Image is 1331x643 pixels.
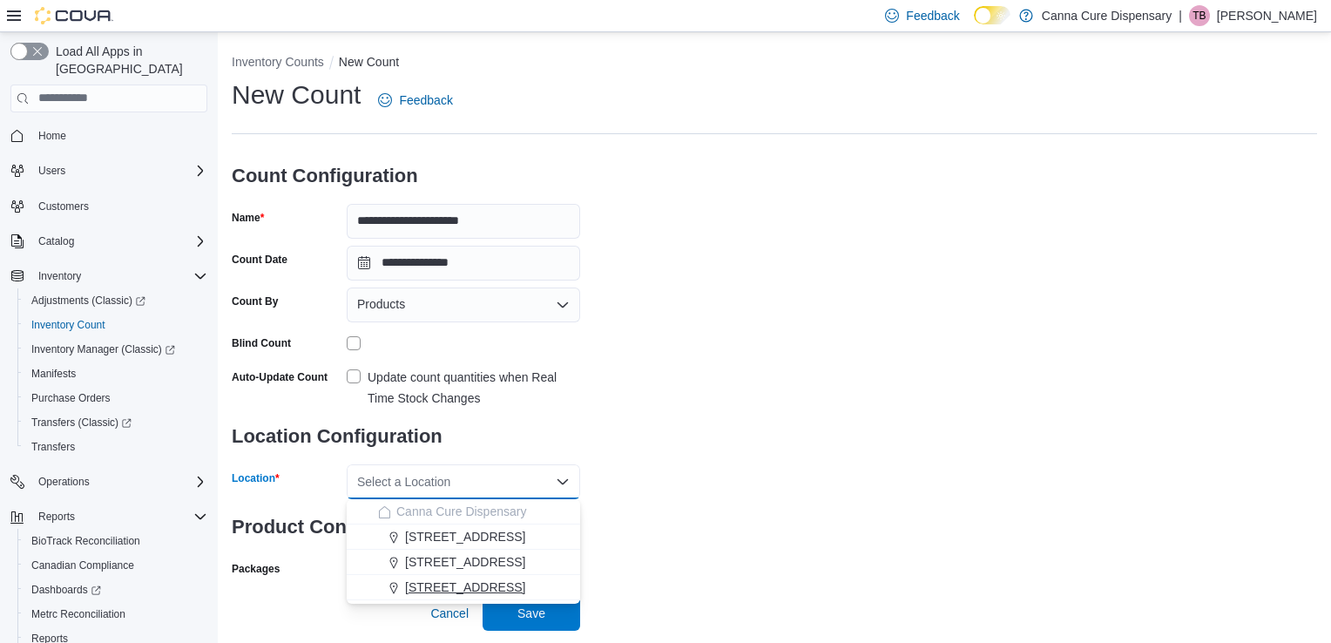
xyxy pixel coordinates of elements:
[17,362,214,386] button: Manifests
[38,269,81,283] span: Inventory
[232,409,580,464] h3: Location Configuration
[17,313,214,337] button: Inventory Count
[31,294,145,308] span: Adjustments (Classic)
[24,290,207,311] span: Adjustments (Classic)
[17,337,214,362] a: Inventory Manager (Classic)
[24,363,207,384] span: Manifests
[38,164,65,178] span: Users
[232,370,328,384] label: Auto-Update Count
[3,470,214,494] button: Operations
[49,43,207,78] span: Load All Apps in [GEOGRAPHIC_DATA]
[24,315,112,335] a: Inventory Count
[232,562,280,576] label: Packages
[347,499,580,525] button: Canna Cure Dispensary
[31,506,207,527] span: Reports
[31,367,76,381] span: Manifests
[232,471,280,485] label: Location
[24,388,118,409] a: Purchase Orders
[232,336,291,350] div: Blind Count
[1179,5,1182,26] p: |
[31,160,207,181] span: Users
[556,298,570,312] button: Open list of options
[232,55,324,69] button: Inventory Counts
[1189,5,1210,26] div: Terrell Brown
[371,83,459,118] a: Feedback
[24,437,82,457] a: Transfers
[24,290,152,311] a: Adjustments (Classic)
[31,342,175,356] span: Inventory Manager (Classic)
[31,231,207,252] span: Catalog
[24,315,207,335] span: Inventory Count
[31,440,75,454] span: Transfers
[31,534,140,548] span: BioTrack Reconciliation
[396,503,526,520] span: Canna Cure Dispensary
[232,148,580,204] h3: Count Configuration
[24,412,139,433] a: Transfers (Classic)
[1042,5,1172,26] p: Canna Cure Dispensary
[3,193,214,219] button: Customers
[24,555,207,576] span: Canadian Compliance
[31,125,73,146] a: Home
[31,196,96,217] a: Customers
[17,553,214,578] button: Canadian Compliance
[24,363,83,384] a: Manifests
[38,200,89,213] span: Customers
[24,531,147,552] a: BioTrack Reconciliation
[24,339,182,360] a: Inventory Manager (Classic)
[3,123,214,148] button: Home
[423,596,476,631] button: Cancel
[17,435,214,459] button: Transfers
[232,499,580,555] h3: Product Configuration
[38,510,75,524] span: Reports
[35,7,113,24] img: Cova
[974,6,1010,24] input: Dark Mode
[347,246,580,281] input: Press the down key to open a popover containing a calendar.
[31,558,134,572] span: Canadian Compliance
[906,7,959,24] span: Feedback
[17,410,214,435] a: Transfers (Classic)
[24,579,108,600] a: Dashboards
[339,55,399,69] button: New Count
[31,318,105,332] span: Inventory Count
[24,412,207,433] span: Transfers (Classic)
[31,266,207,287] span: Inventory
[31,195,207,217] span: Customers
[24,579,207,600] span: Dashboards
[3,159,214,183] button: Users
[1192,5,1206,26] span: TB
[31,160,72,181] button: Users
[31,266,88,287] button: Inventory
[17,386,214,410] button: Purchase Orders
[31,471,207,492] span: Operations
[517,605,545,622] span: Save
[31,471,97,492] button: Operations
[31,125,207,146] span: Home
[232,253,287,267] label: Count Date
[3,504,214,529] button: Reports
[24,604,207,625] span: Metrc Reconciliation
[31,506,82,527] button: Reports
[24,604,132,625] a: Metrc Reconciliation
[17,602,214,626] button: Metrc Reconciliation
[399,91,452,109] span: Feedback
[405,553,525,571] span: [STREET_ADDRESS]
[38,129,66,143] span: Home
[347,550,580,575] button: [STREET_ADDRESS]
[483,596,580,631] button: Save
[17,288,214,313] a: Adjustments (Classic)
[347,525,580,550] button: [STREET_ADDRESS]
[232,53,1317,74] nav: An example of EuiBreadcrumbs
[347,499,580,600] div: Choose from the following options
[31,391,111,405] span: Purchase Orders
[232,294,278,308] label: Count By
[38,234,74,248] span: Catalog
[430,605,469,622] span: Cancel
[1217,5,1317,26] p: [PERSON_NAME]
[24,437,207,457] span: Transfers
[347,575,580,600] button: [STREET_ADDRESS]
[24,531,207,552] span: BioTrack Reconciliation
[17,529,214,553] button: BioTrack Reconciliation
[974,24,975,25] span: Dark Mode
[368,367,580,409] div: Update count quantities when Real Time Stock Changes
[31,583,101,597] span: Dashboards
